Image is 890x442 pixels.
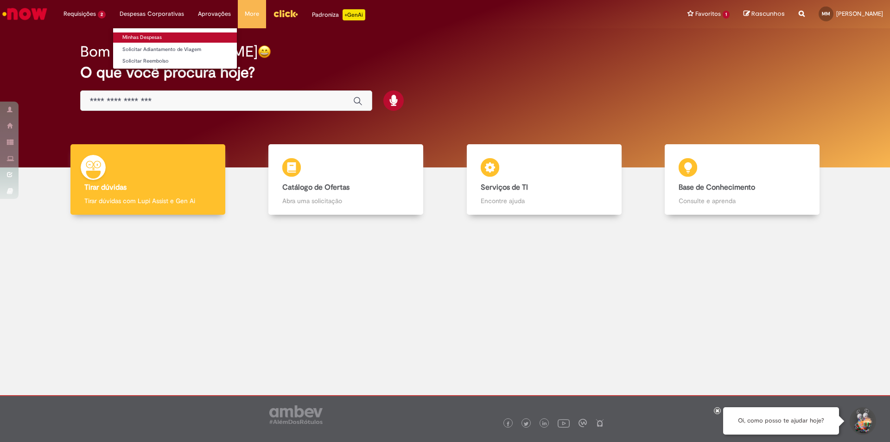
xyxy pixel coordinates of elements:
img: happy-face.png [258,45,271,58]
span: More [245,9,259,19]
p: Encontre ajuda [481,196,608,205]
span: Requisições [64,9,96,19]
p: +GenAi [343,9,365,20]
b: Catálogo de Ofertas [282,183,350,192]
img: ServiceNow [1,5,49,23]
img: logo_footer_facebook.png [506,422,510,426]
span: Aprovações [198,9,231,19]
h2: O que você procura hoje? [80,64,810,81]
ul: Despesas Corporativas [113,28,237,69]
a: Solicitar Reembolso [113,56,237,66]
p: Consulte e aprenda [679,196,806,205]
a: Base de Conhecimento Consulte e aprenda [643,144,842,215]
img: logo_footer_youtube.png [558,417,570,429]
span: 2 [98,11,106,19]
img: logo_footer_linkedin.png [542,421,547,427]
div: Padroniza [312,9,365,20]
img: click_logo_yellow_360x200.png [273,6,298,20]
span: MM [822,11,830,17]
b: Tirar dúvidas [84,183,127,192]
img: logo_footer_workplace.png [578,419,587,427]
span: 1 [723,11,730,19]
span: [PERSON_NAME] [836,10,883,18]
a: Tirar dúvidas Tirar dúvidas com Lupi Assist e Gen Ai [49,144,247,215]
b: Serviços de TI [481,183,528,192]
p: Tirar dúvidas com Lupi Assist e Gen Ai [84,196,211,205]
div: Oi, como posso te ajudar hoje? [723,407,839,435]
span: Favoritos [695,9,721,19]
span: Rascunhos [751,9,785,18]
span: Despesas Corporativas [120,9,184,19]
a: Catálogo de Ofertas Abra uma solicitação [247,144,445,215]
h2: Bom dia, [PERSON_NAME] [80,44,258,60]
img: logo_footer_twitter.png [524,422,528,426]
a: Solicitar Adiantamento de Viagem [113,45,237,55]
img: logo_footer_naosei.png [596,419,604,427]
a: Rascunhos [744,10,785,19]
button: Iniciar Conversa de Suporte [848,407,876,435]
a: Serviços de TI Encontre ajuda [445,144,643,215]
a: Minhas Despesas [113,32,237,43]
img: logo_footer_ambev_rotulo_gray.png [269,405,323,424]
b: Base de Conhecimento [679,183,755,192]
p: Abra uma solicitação [282,196,409,205]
